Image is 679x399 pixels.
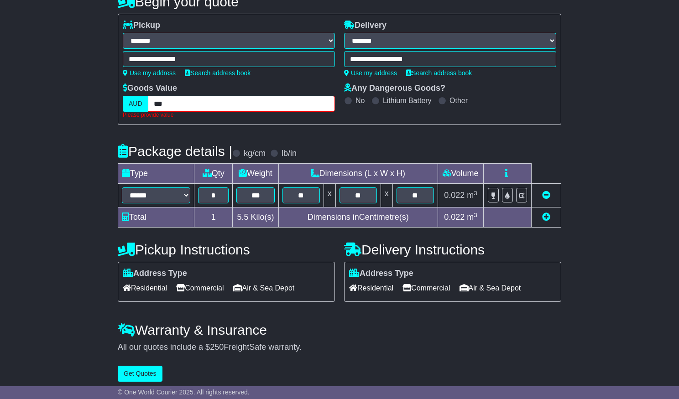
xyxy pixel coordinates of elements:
[542,191,550,200] a: Remove this item
[118,342,561,352] div: All our quotes include a $ FreightSafe warranty.
[194,207,233,228] td: 1
[344,69,397,77] a: Use my address
[233,281,295,295] span: Air & Sea Depot
[118,389,250,396] span: © One World Courier 2025. All rights reserved.
[278,164,438,184] td: Dimensions (L x W x H)
[474,212,477,218] sup: 3
[460,281,521,295] span: Air & Sea Depot
[344,21,387,31] label: Delivery
[349,269,413,279] label: Address Type
[467,212,477,222] span: m
[123,96,148,112] label: AUD
[194,164,233,184] td: Qty
[118,322,561,337] h4: Warranty & Insurance
[344,242,561,257] h4: Delivery Instructions
[355,96,365,105] label: No
[233,207,278,228] td: Kilo(s)
[123,112,335,118] div: Please provide value
[324,184,335,207] td: x
[402,281,450,295] span: Commercial
[176,281,224,295] span: Commercial
[282,149,297,159] label: lb/in
[118,144,232,159] h4: Package details |
[118,366,162,382] button: Get Quotes
[237,212,248,222] span: 5.5
[444,191,465,200] span: 0.022
[118,242,335,257] h4: Pickup Instructions
[233,164,278,184] td: Weight
[381,184,392,207] td: x
[344,83,445,93] label: Any Dangerous Goods?
[244,149,266,159] label: kg/cm
[449,96,468,105] label: Other
[123,281,167,295] span: Residential
[444,212,465,222] span: 0.022
[383,96,432,105] label: Lithium Battery
[438,164,483,184] td: Volume
[349,281,393,295] span: Residential
[118,207,194,228] td: Total
[210,342,224,352] span: 250
[123,69,176,77] a: Use my address
[542,212,550,222] a: Add new item
[406,69,472,77] a: Search address book
[118,164,194,184] td: Type
[278,207,438,228] td: Dimensions in Centimetre(s)
[185,69,251,77] a: Search address book
[474,190,477,197] sup: 3
[123,83,177,93] label: Goods Value
[123,269,187,279] label: Address Type
[123,21,160,31] label: Pickup
[467,191,477,200] span: m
